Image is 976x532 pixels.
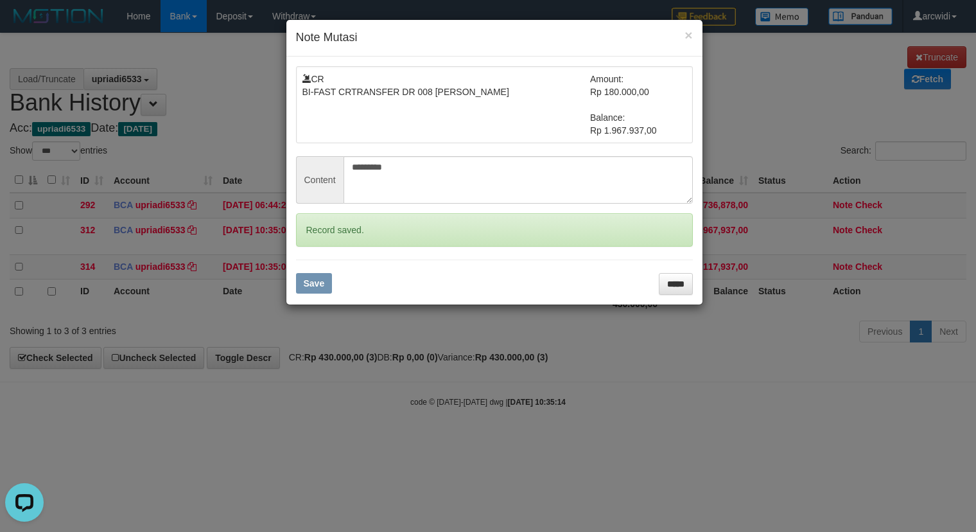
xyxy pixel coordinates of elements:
td: CR BI-FAST CRTRANSFER DR 008 [PERSON_NAME] [302,73,591,137]
span: Content [296,156,344,204]
button: × [684,28,692,42]
h4: Note Mutasi [296,30,693,46]
button: Open LiveChat chat widget [5,5,44,44]
button: Save [296,273,333,294]
span: Save [304,278,325,288]
td: Amount: Rp 180.000,00 Balance: Rp 1.967.937,00 [590,73,686,137]
div: Record saved. [296,213,693,247]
